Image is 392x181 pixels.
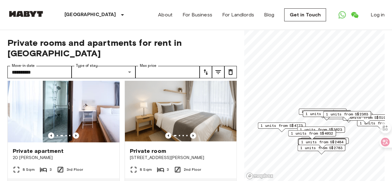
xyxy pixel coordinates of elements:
a: Blog [264,11,275,19]
label: Move-in date [12,63,35,68]
div: Map marker [298,139,346,149]
div: Map marker [301,138,349,147]
span: 1 units from S$2205 [302,109,344,114]
span: Private rooms and apartments for rent in [GEOGRAPHIC_DATA] [7,37,237,58]
span: 1 units from S$4773 [261,123,303,128]
span: 2nd Floor [184,167,201,172]
span: 20 [PERSON_NAME] [13,155,114,161]
a: Get in Touch [284,8,326,21]
a: Mapbox logo [246,172,273,179]
div: Map marker [297,127,345,136]
img: Marketing picture of unit SG-01-003-002-02 [125,68,236,142]
div: Map marker [303,111,350,120]
input: Choose date, selected date is 24 Jan 2026 [7,66,72,78]
span: 1 units from S$2363 [326,111,368,117]
span: Private room [130,147,166,155]
img: Marketing picture of unit SG-01-105-001-001 [43,68,154,142]
span: [STREET_ADDRESS][PERSON_NAME] [130,155,231,161]
a: About [158,11,173,19]
div: Map marker [298,138,346,148]
p: [GEOGRAPHIC_DATA] [64,11,116,19]
span: Private apartment [13,147,64,155]
div: Map marker [288,130,336,140]
span: 8 Sqm [140,167,152,172]
button: tune [212,66,224,78]
div: Map marker [299,109,346,118]
span: 1 units from S$2484 [301,139,343,145]
span: 2 units from S$2520 [304,138,346,144]
img: Habyt [7,11,45,17]
a: Log in [371,11,385,19]
span: 8 Sqm [23,167,35,172]
a: Open WhatsApp [336,9,348,21]
button: Previous image [190,132,196,139]
span: 3 [50,167,52,172]
span: 1 units from S$3024 [306,110,348,116]
button: tune [200,66,212,78]
span: 3rd Floor [67,167,83,172]
a: For Landlords [222,11,254,19]
span: 3 [167,167,169,172]
button: Previous image [73,132,79,139]
div: Map marker [323,111,371,121]
a: Open WeChat [348,9,361,21]
div: Map marker [258,123,306,132]
div: Map marker [303,110,351,120]
a: For Business [183,11,212,19]
div: Map marker [325,113,372,123]
button: Previous image [48,132,54,139]
span: 1 units from S$4032 [291,131,333,136]
button: Previous image [165,132,171,139]
span: 1 units from S$7550 [306,111,348,117]
button: tune [224,66,237,78]
div: Map marker [297,145,345,154]
label: Type of stay [76,63,98,68]
span: 1 units from S$3623 [300,127,342,132]
label: Max price [140,63,156,68]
